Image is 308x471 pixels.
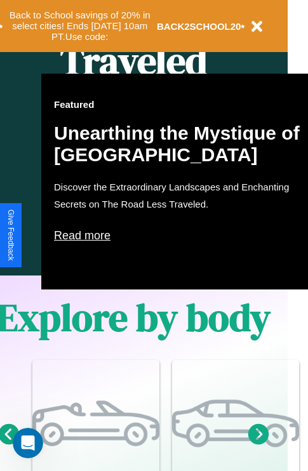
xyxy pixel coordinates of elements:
[13,428,43,458] iframe: Intercom live chat
[54,178,308,213] p: Discover the Extraordinary Landscapes and Enchanting Secrets on The Road Less Traveled.
[6,209,15,261] div: Give Feedback
[54,99,308,110] h3: Featured
[54,123,308,166] h2: Unearthing the Mystique of [GEOGRAPHIC_DATA]
[54,225,308,246] p: Read more
[157,21,241,32] b: BACK2SCHOOL20
[3,6,157,46] button: Back to School savings of 20% in select cities! Ends [DATE] 10am PT.Use code:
